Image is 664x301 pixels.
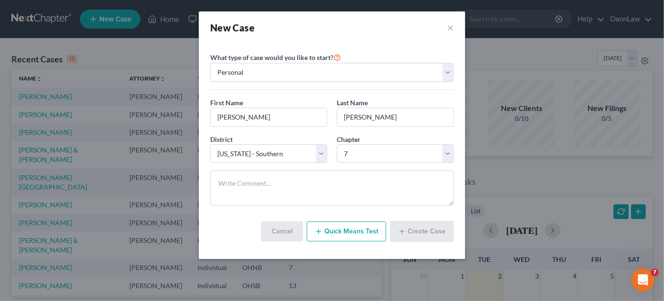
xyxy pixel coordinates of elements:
span: Chapter [337,135,361,143]
button: Quick Means Test [307,221,386,241]
label: What type of case would you like to start? [210,51,341,63]
input: Enter Last Name [337,108,453,126]
span: 7 [651,269,659,276]
button: Cancel [261,221,303,241]
span: First Name [210,99,243,107]
strong: New Case [210,22,254,33]
iframe: Intercom live chat [632,269,654,291]
button: Create Case [390,221,454,242]
button: × [447,21,454,34]
span: Last Name [337,99,368,107]
input: Enter First Name [211,108,327,126]
span: District [210,135,233,143]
